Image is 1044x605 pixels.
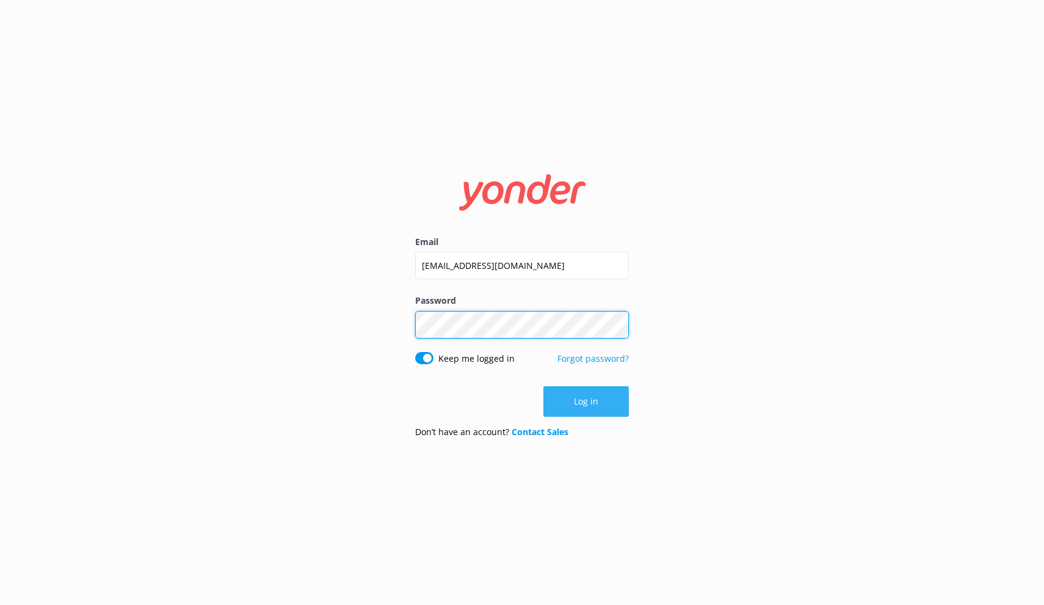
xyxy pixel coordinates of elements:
[415,252,629,279] input: user@emailaddress.com
[557,353,629,364] a: Forgot password?
[415,235,629,249] label: Email
[512,426,568,438] a: Contact Sales
[543,386,629,417] button: Log in
[415,294,629,307] label: Password
[604,312,629,337] button: Show password
[415,425,568,439] p: Don’t have an account?
[438,352,515,365] label: Keep me logged in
